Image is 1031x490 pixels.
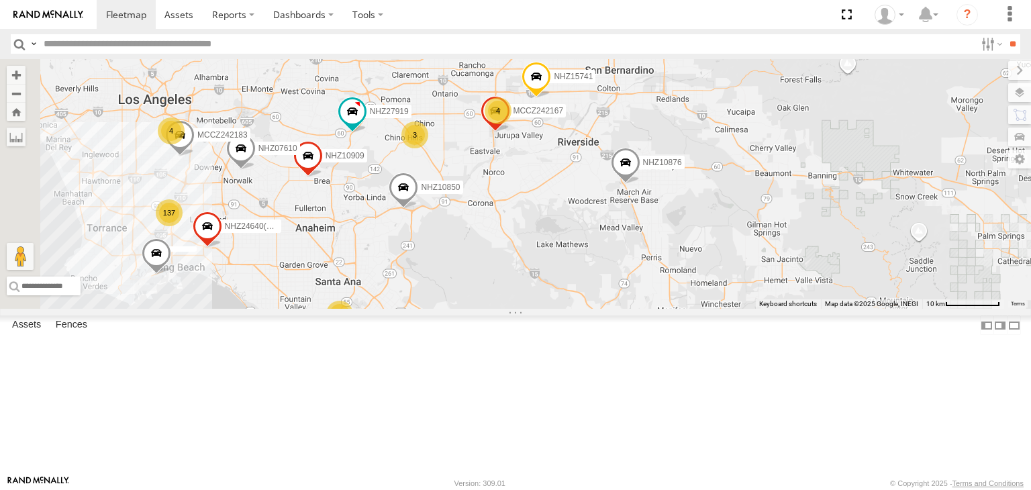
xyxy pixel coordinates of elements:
button: Keyboard shortcuts [759,299,817,309]
span: NHZ10876 [643,158,682,167]
span: NHZ15741 [554,72,593,81]
div: Version: 309.01 [454,479,505,487]
span: MCCZ242183 [197,130,248,140]
button: Map Scale: 10 km per 78 pixels [922,299,1004,309]
label: Search Query [28,34,39,54]
button: Drag Pegman onto the map to open Street View [7,243,34,270]
label: Hide Summary Table [1008,315,1021,335]
label: Dock Summary Table to the Right [993,315,1007,335]
img: rand-logo.svg [13,10,83,19]
span: NHZ10909 [326,151,364,160]
div: © Copyright 2025 - [890,479,1024,487]
i: ? [956,4,978,26]
button: Zoom in [7,66,26,84]
label: Fences [49,316,94,335]
div: Zulema McIntosch [870,5,909,25]
div: 137 [156,199,183,226]
label: Dock Summary Table to the Left [980,315,993,335]
span: NHZ10850 [421,183,460,192]
label: Search Filter Options [976,34,1005,54]
button: Zoom out [7,84,26,103]
span: NHZ27919 [370,107,409,116]
span: 10 km [926,300,945,307]
label: Measure [7,128,26,146]
span: NHZ07610 [258,144,297,154]
a: Terms (opens in new tab) [1011,301,1025,307]
label: Map Settings [1008,150,1031,168]
span: MCCZ242167 [513,106,563,115]
div: 4 [485,97,511,124]
span: NHZ24640(disabled) [225,222,299,231]
a: Terms and Conditions [952,479,1024,487]
div: 3 [326,301,353,328]
div: 3 [401,121,428,148]
span: Map data ©2025 Google, INEGI [825,300,918,307]
div: 4 [158,117,185,144]
label: Assets [5,316,48,335]
button: Zoom Home [7,103,26,121]
a: Visit our Website [7,477,69,490]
